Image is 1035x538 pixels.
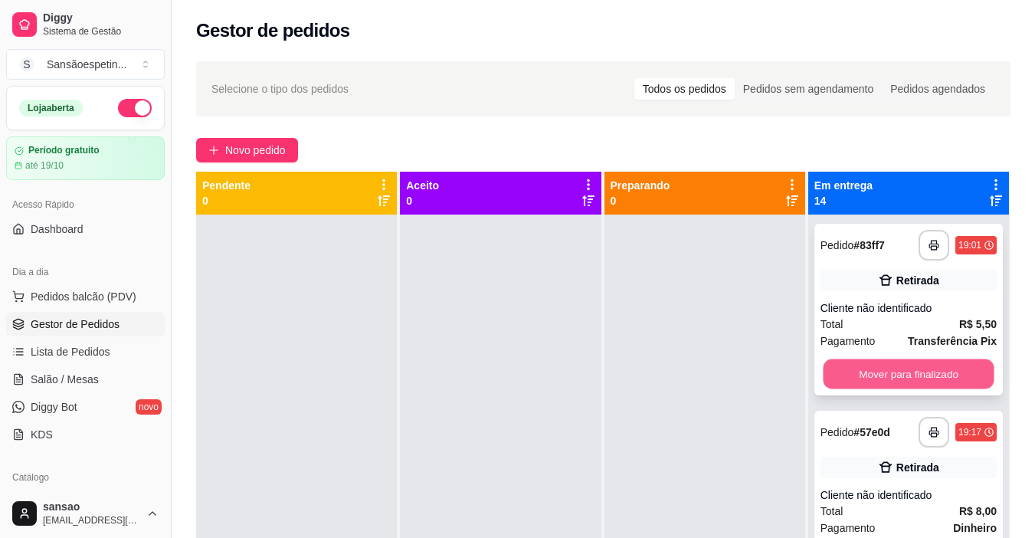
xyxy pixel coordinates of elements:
[820,333,876,349] span: Pagamento
[6,495,165,532] button: sansao[EMAIL_ADDRESS][DOMAIN_NAME]
[202,178,251,193] p: Pendente
[47,57,126,72] div: Sansãoespetin ...
[953,522,997,534] strong: Dinheiro
[43,514,140,527] span: [EMAIL_ADDRESS][DOMAIN_NAME]
[31,344,110,359] span: Lista de Pedidos
[31,427,53,442] span: KDS
[211,80,349,97] span: Selecione o tipo dos pedidos
[6,136,165,180] a: Período gratuitoaté 19/10
[31,399,77,415] span: Diggy Bot
[31,317,120,332] span: Gestor de Pedidos
[959,505,997,517] strong: R$ 8,00
[634,78,735,100] div: Todos os pedidos
[19,57,34,72] span: S
[814,193,873,208] p: 14
[6,217,165,241] a: Dashboard
[896,273,939,288] div: Retirada
[43,11,159,25] span: Diggy
[820,300,997,316] div: Cliente não identificado
[6,6,165,43] a: DiggySistema de Gestão
[196,18,350,43] h2: Gestor de pedidos
[735,78,882,100] div: Pedidos sem agendamento
[208,145,219,156] span: plus
[28,145,100,156] article: Período gratuito
[31,289,136,304] span: Pedidos balcão (PDV)
[882,78,994,100] div: Pedidos agendados
[820,503,843,520] span: Total
[6,465,165,490] div: Catálogo
[814,178,873,193] p: Em entrega
[820,487,997,503] div: Cliente não identificado
[406,178,439,193] p: Aceito
[896,460,939,475] div: Retirada
[820,520,876,536] span: Pagamento
[958,426,981,438] div: 19:17
[6,284,165,309] button: Pedidos balcão (PDV)
[823,359,994,389] button: Mover para finalizado
[958,239,981,251] div: 19:01
[6,340,165,364] a: Lista de Pedidos
[43,25,159,38] span: Sistema de Gestão
[196,138,298,162] button: Novo pedido
[853,426,890,438] strong: # 57e0d
[6,192,165,217] div: Acesso Rápido
[820,239,854,251] span: Pedido
[6,422,165,447] a: KDS
[25,159,64,172] article: até 19/10
[6,260,165,284] div: Dia a dia
[959,318,997,330] strong: R$ 5,50
[31,372,99,387] span: Salão / Mesas
[853,239,884,251] strong: # 83ff7
[118,99,152,117] button: Alterar Status
[406,193,439,208] p: 0
[202,193,251,208] p: 0
[225,142,286,159] span: Novo pedido
[6,395,165,419] a: Diggy Botnovo
[611,193,670,208] p: 0
[6,367,165,392] a: Salão / Mesas
[6,312,165,336] a: Gestor de Pedidos
[611,178,670,193] p: Preparando
[19,100,83,116] div: Loja aberta
[820,316,843,333] span: Total
[908,335,997,347] strong: Transferência Pix
[820,426,854,438] span: Pedido
[31,221,84,237] span: Dashboard
[43,500,140,514] span: sansao
[6,49,165,80] button: Select a team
